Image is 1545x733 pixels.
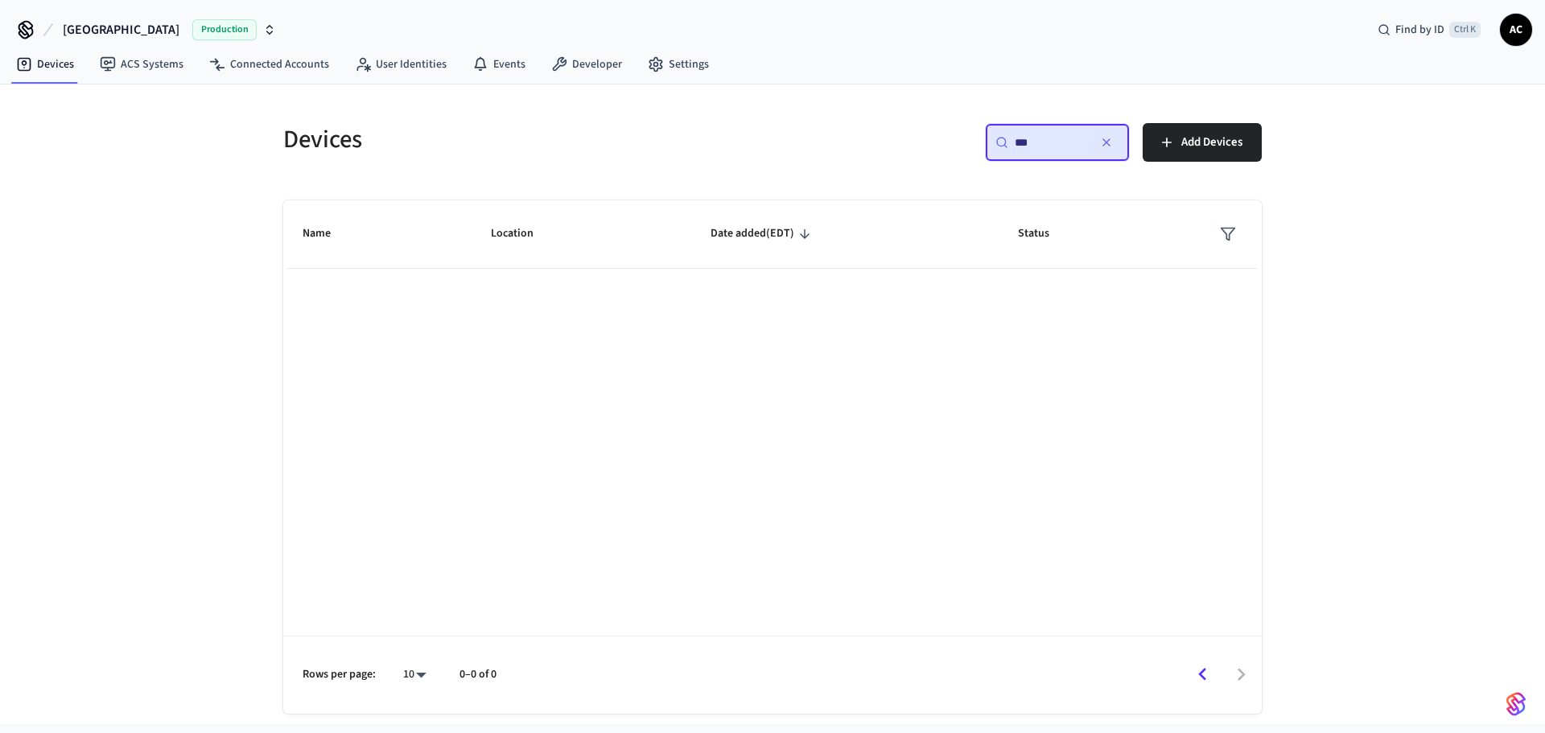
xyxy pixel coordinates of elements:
[459,50,538,79] a: Events
[491,221,554,246] span: Location
[303,666,376,683] p: Rows per page:
[459,666,496,683] p: 0–0 of 0
[283,123,763,156] h5: Devices
[196,50,342,79] a: Connected Accounts
[1502,15,1531,44] span: AC
[192,19,257,40] span: Production
[1506,691,1526,717] img: SeamLogoGradient.69752ec5.svg
[711,221,815,246] span: Date added(EDT)
[1143,123,1262,162] button: Add Devices
[1181,132,1242,153] span: Add Devices
[1018,221,1070,246] span: Status
[395,663,434,686] div: 10
[1500,14,1532,46] button: AC
[303,221,352,246] span: Name
[1395,22,1444,38] span: Find by ID
[87,50,196,79] a: ACS Systems
[3,50,87,79] a: Devices
[1184,656,1222,694] button: Go to previous page
[63,20,179,39] span: [GEOGRAPHIC_DATA]
[1449,22,1481,38] span: Ctrl K
[538,50,635,79] a: Developer
[635,50,722,79] a: Settings
[1365,15,1493,44] div: Find by IDCtrl K
[342,50,459,79] a: User Identities
[283,200,1262,269] table: sticky table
